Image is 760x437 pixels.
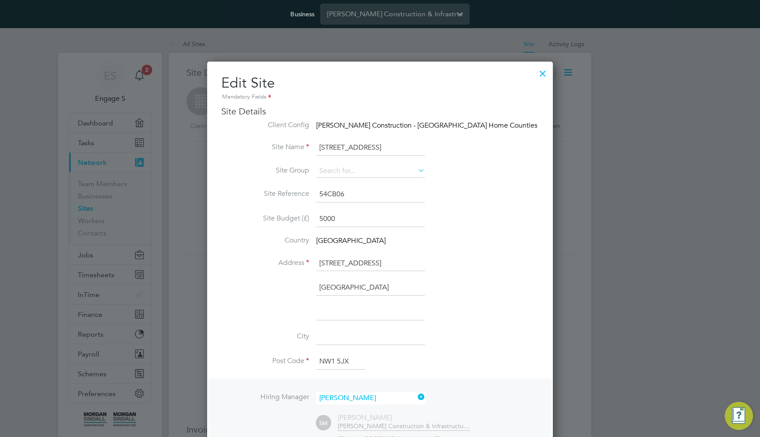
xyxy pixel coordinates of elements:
[221,393,309,402] label: Hiring Manager
[221,356,309,366] label: Post Code
[316,121,537,130] span: [PERSON_NAME] Construction - [GEOGRAPHIC_DATA] Home Counties
[290,10,314,18] label: Business
[338,422,470,430] div: [PERSON_NAME] Construction & Infrastructure Ltd
[725,402,753,430] button: Engage Resource Center
[338,413,470,422] div: [PERSON_NAME]
[316,392,425,404] input: Search for...
[221,166,309,175] label: Site Group
[221,143,309,152] label: Site Name
[221,74,539,102] h2: Edit Site
[221,214,309,223] label: Site Budget (£)
[221,236,309,245] label: Country
[221,92,539,102] div: Mandatory Fields
[221,189,309,198] label: Site Reference
[316,165,425,178] input: Search for...
[221,121,309,130] label: Client Config
[316,236,386,245] span: [GEOGRAPHIC_DATA]
[316,415,331,431] span: SM
[221,332,309,341] label: City
[221,106,539,117] h3: Site Details
[221,258,309,268] label: Address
